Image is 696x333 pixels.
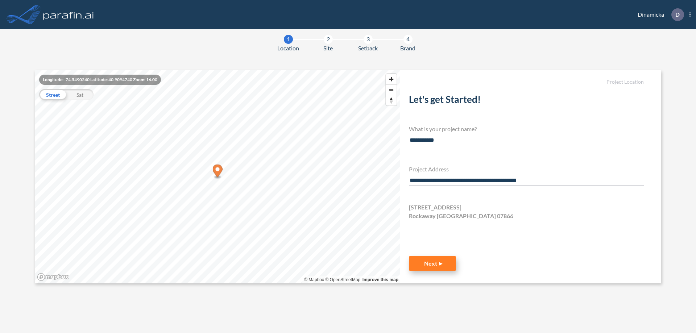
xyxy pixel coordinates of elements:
span: Location [277,44,299,53]
span: Setback [358,44,378,53]
button: Zoom in [386,74,397,84]
h5: Project Location [409,79,644,85]
h2: Let's get Started! [409,94,644,108]
img: logo [42,7,95,22]
button: Reset bearing to north [386,95,397,105]
span: Brand [400,44,415,53]
div: Sat [66,89,94,100]
div: 4 [403,35,413,44]
span: [STREET_ADDRESS] [409,203,461,212]
div: 2 [324,35,333,44]
div: Longitude: -74.5490240 Latitude: 40.9094740 Zoom: 16.00 [39,75,161,85]
span: Rockaway [GEOGRAPHIC_DATA] 07866 [409,212,513,220]
a: OpenStreetMap [325,277,360,282]
button: Zoom out [386,84,397,95]
a: Mapbox [304,277,324,282]
div: Dinamicka [627,8,691,21]
div: 3 [364,35,373,44]
span: Site [323,44,333,53]
div: Street [39,89,66,100]
h4: What is your project name? [409,125,644,132]
p: D [675,11,680,18]
button: Next [409,256,456,271]
canvas: Map [35,70,400,283]
a: Improve this map [362,277,398,282]
a: Mapbox homepage [37,273,69,281]
span: Zoom out [386,85,397,95]
div: Map marker [213,165,223,179]
div: 1 [284,35,293,44]
h4: Project Address [409,166,644,172]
